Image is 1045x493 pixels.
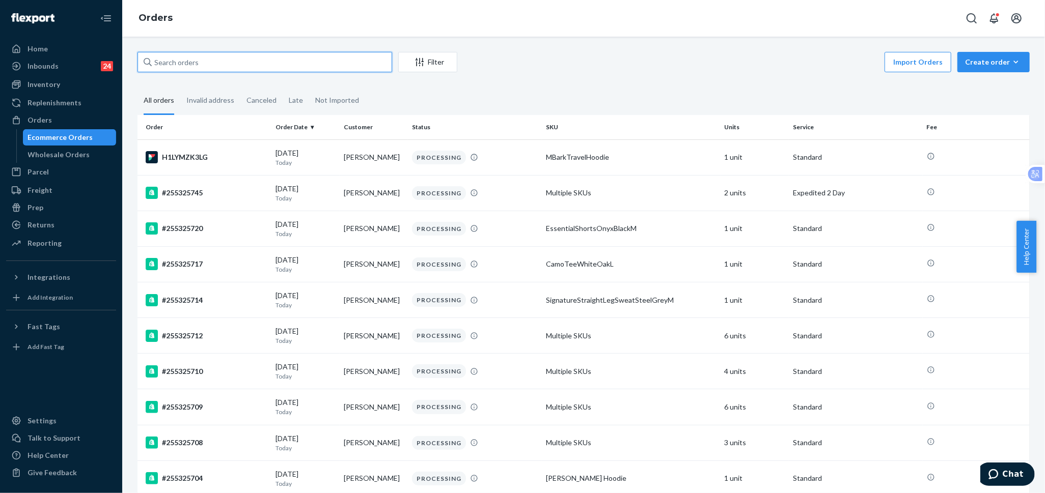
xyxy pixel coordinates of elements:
td: 1 unit [721,246,789,282]
div: Prep [28,202,43,213]
div: CamoTeeWhiteOakL [546,259,716,269]
div: Ecommerce Orders [28,132,93,142]
td: Multiple SKUs [542,175,720,211]
div: Parcel [28,167,49,177]
p: Today [276,408,336,416]
div: #255325710 [146,365,267,378]
a: Orders [139,12,173,23]
td: Multiple SKUs [542,425,720,460]
button: Help Center [1016,221,1036,273]
div: PROCESSING [412,329,466,342]
td: [PERSON_NAME] [340,354,408,389]
input: Search orders [137,52,392,72]
a: Prep [6,199,116,216]
div: [DATE] [276,326,336,345]
div: [DATE] [276,362,336,381]
a: Wholesale Orders [23,147,117,163]
div: SignatureStraightLegSweatSteelGreyM [546,295,716,305]
p: Today [276,336,336,345]
div: MBarkTravelHoodie [546,152,716,162]
td: Multiple SKUs [542,354,720,389]
a: Replenishments [6,95,116,111]
div: Canceled [246,87,277,113]
div: Add Fast Tag [28,342,64,351]
div: Settings [28,416,57,426]
th: SKU [542,115,720,139]
p: Today [276,444,336,452]
div: [DATE] [276,397,336,416]
div: #255325714 [146,294,267,306]
button: Close Navigation [96,8,116,28]
th: Fee [923,115,1030,139]
div: #255325708 [146,437,267,449]
div: #255325712 [146,330,267,342]
td: [PERSON_NAME] [340,282,408,318]
div: PROCESSING [412,186,466,200]
div: Orders [28,115,52,125]
td: [PERSON_NAME] [340,389,408,425]
div: #255325720 [146,222,267,235]
div: PROCESSING [412,436,466,450]
div: Filter [399,57,457,67]
th: Order [137,115,271,139]
div: [DATE] [276,148,336,167]
div: 24 [101,61,113,71]
a: Help Center [6,447,116,463]
a: Inbounds24 [6,58,116,74]
th: Service [789,115,923,139]
th: Status [408,115,542,139]
div: PROCESSING [412,257,466,271]
div: Inbounds [28,61,59,71]
div: Replenishments [28,98,81,108]
div: [DATE] [276,291,336,309]
iframe: Opens a widget where you can chat to one of our agents [980,462,1035,488]
a: Parcel [6,164,116,180]
p: Today [276,301,336,309]
a: Ecommerce Orders [23,129,117,146]
p: Expedited 2 Day [793,188,919,198]
a: Reporting [6,235,116,251]
td: 1 unit [721,282,789,318]
p: Standard [793,223,919,234]
div: Help Center [28,450,69,460]
div: Returns [28,220,54,230]
div: Add Integration [28,293,73,302]
th: Order Date [271,115,340,139]
button: Open notifications [984,8,1004,28]
p: Standard [793,152,919,162]
div: Customer [344,123,404,131]
td: 1 unit [721,211,789,246]
p: Standard [793,402,919,412]
div: [DATE] [276,184,336,202]
div: [DATE] [276,433,336,452]
div: Create order [965,57,1022,67]
div: PROCESSING [412,400,466,414]
button: Integrations [6,269,116,285]
a: Add Integration [6,289,116,306]
div: Freight [28,185,52,195]
td: 2 units [721,175,789,211]
div: #255325704 [146,472,267,484]
a: Home [6,41,116,57]
div: Give Feedback [28,468,77,478]
ol: breadcrumbs [130,4,181,33]
p: Today [276,372,336,381]
button: Filter [398,52,457,72]
a: Orders [6,112,116,128]
div: [DATE] [276,469,336,488]
td: [PERSON_NAME] [340,139,408,175]
p: Standard [793,366,919,376]
td: [PERSON_NAME] [340,175,408,211]
div: EssentialShortsOnyxBlackM [546,223,716,234]
td: 6 units [721,389,789,425]
a: Returns [6,217,116,233]
img: Flexport logo [11,13,54,23]
div: Talk to Support [28,433,80,443]
div: #255325745 [146,187,267,199]
p: Today [276,479,336,488]
div: Reporting [28,238,62,248]
td: [PERSON_NAME] [340,211,408,246]
th: Units [721,115,789,139]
